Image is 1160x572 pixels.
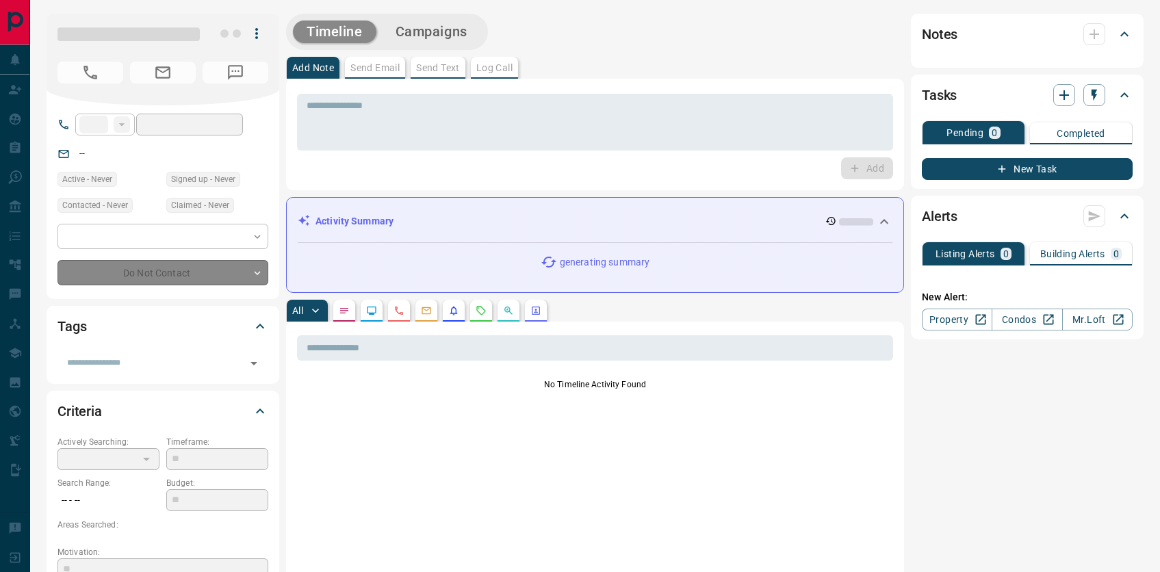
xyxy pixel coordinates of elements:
div: Tasks [922,79,1133,112]
button: New Task [922,158,1133,180]
h2: Tags [57,315,86,337]
p: Search Range: [57,477,159,489]
svg: Notes [339,305,350,316]
svg: Opportunities [503,305,514,316]
div: Tags [57,310,268,343]
p: All [292,306,303,315]
span: Active - Never [62,172,112,186]
span: No Number [203,62,268,83]
p: Listing Alerts [936,249,995,259]
svg: Listing Alerts [448,305,459,316]
h2: Alerts [922,205,957,227]
p: Timeframe: [166,436,268,448]
p: Motivation: [57,546,268,558]
h2: Criteria [57,400,102,422]
span: No Number [57,62,123,83]
svg: Requests [476,305,487,316]
h2: Tasks [922,84,957,106]
p: generating summary [560,255,649,270]
svg: Calls [394,305,404,316]
div: Criteria [57,395,268,428]
span: Signed up - Never [171,172,235,186]
h2: Notes [922,23,957,45]
a: Mr.Loft [1062,309,1133,330]
svg: Agent Actions [530,305,541,316]
p: Actively Searching: [57,436,159,448]
p: New Alert: [922,290,1133,304]
button: Open [244,354,263,373]
div: Alerts [922,200,1133,233]
p: Add Note [292,63,334,73]
div: Do Not Contact [57,260,268,285]
a: Condos [992,309,1062,330]
p: Pending [946,128,983,138]
span: Contacted - Never [62,198,128,212]
div: Notes [922,18,1133,51]
p: Activity Summary [315,214,394,229]
p: Building Alerts [1040,249,1105,259]
p: 0 [1003,249,1009,259]
a: Property [922,309,992,330]
p: 0 [1113,249,1119,259]
p: No Timeline Activity Found [297,378,893,391]
p: Completed [1057,129,1105,138]
svg: Lead Browsing Activity [366,305,377,316]
a: -- [79,148,85,159]
button: Timeline [293,21,376,43]
div: Activity Summary [298,209,892,234]
span: No Email [130,62,196,83]
p: 0 [992,128,997,138]
span: Claimed - Never [171,198,229,212]
button: Campaigns [382,21,481,43]
svg: Emails [421,305,432,316]
p: -- - -- [57,489,159,512]
p: Areas Searched: [57,519,268,531]
p: Budget: [166,477,268,489]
